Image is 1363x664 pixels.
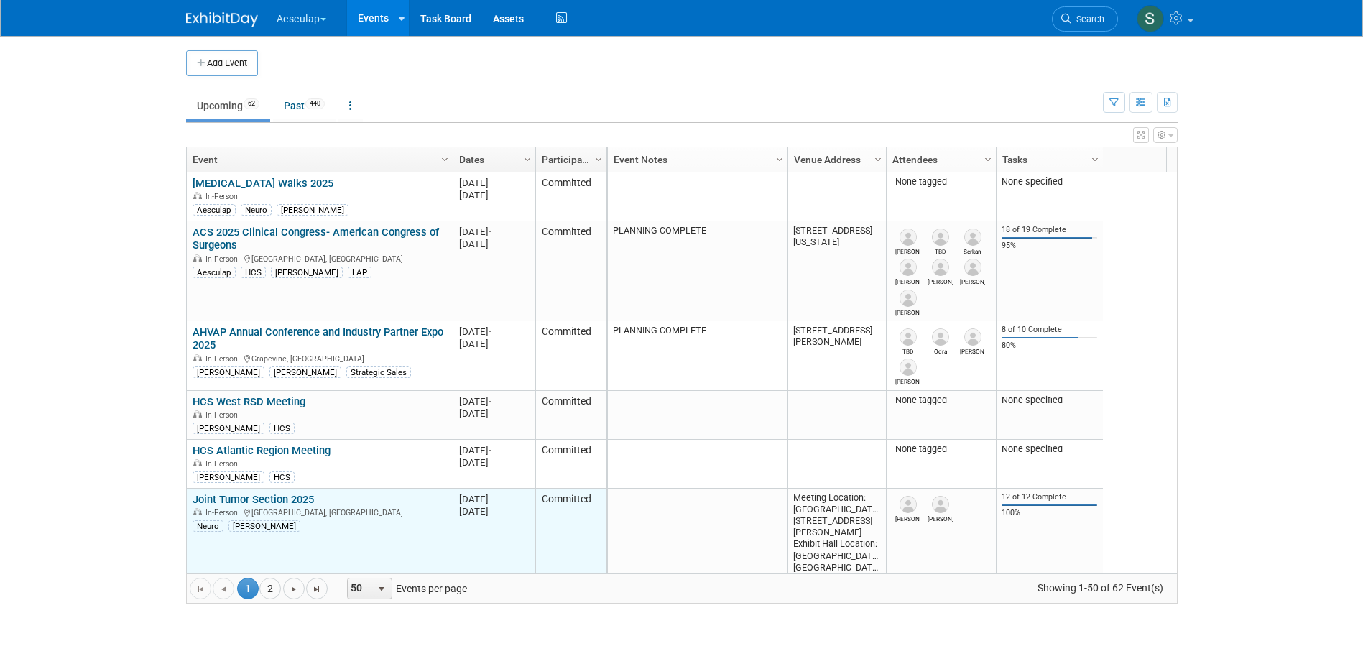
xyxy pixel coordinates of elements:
[928,513,953,522] div: Brian Knop
[218,584,229,595] span: Go to the previous page
[535,172,606,221] td: Committed
[273,92,336,119] a: Past440
[892,443,990,455] div: None tagged
[193,354,202,361] img: In-Person Event
[193,366,264,378] div: [PERSON_NAME]
[1137,5,1164,32] img: Sara Hurson
[193,177,333,190] a: [MEDICAL_DATA] Walks 2025
[900,259,917,276] img: Paul Murphy
[489,326,491,337] span: -
[459,395,529,407] div: [DATE]
[1002,225,1097,235] div: 18 of 19 Complete
[892,147,987,172] a: Attendees
[895,307,920,316] div: Tom Eckert
[328,578,481,599] span: Events per page
[193,267,236,278] div: Aesculap
[608,321,787,391] td: PLANNING COMPLETE
[241,204,272,216] div: Neuro
[186,92,270,119] a: Upcoming62
[614,147,778,172] a: Event Notes
[787,221,886,321] td: [STREET_ADDRESS][US_STATE]
[900,328,917,346] img: TBD
[459,147,526,172] a: Dates
[193,326,443,352] a: AHVAP Annual Conference and Industry Partner Expo 2025
[193,520,223,532] div: Neuro
[459,189,529,201] div: [DATE]
[787,321,886,391] td: [STREET_ADDRESS][PERSON_NAME]
[928,346,953,355] div: Odra Anderson
[1002,176,1097,188] div: None specified
[195,584,206,595] span: Go to the first page
[193,506,446,518] div: [GEOGRAPHIC_DATA], [GEOGRAPHIC_DATA]
[459,456,529,469] div: [DATE]
[241,267,266,278] div: HCS
[459,238,529,250] div: [DATE]
[489,177,491,188] span: -
[237,578,259,599] span: 1
[193,423,264,434] div: [PERSON_NAME]
[459,338,529,350] div: [DATE]
[439,154,451,165] span: Column Settings
[892,395,990,406] div: None tagged
[982,154,994,165] span: Column Settings
[895,376,920,385] div: Marlon Mays
[1071,14,1104,24] span: Search
[437,147,453,169] a: Column Settings
[932,328,949,346] img: Odra Anderson
[193,471,264,483] div: [PERSON_NAME]
[459,226,529,238] div: [DATE]
[928,246,953,255] div: TBD
[900,229,917,246] img: Danielle Fletcher
[269,471,295,483] div: HCS
[928,276,953,285] div: Evan Billington
[459,326,529,338] div: [DATE]
[348,267,371,278] div: LAP
[542,147,597,172] a: Participation
[348,578,372,599] span: 50
[193,147,443,172] a: Event
[787,489,886,624] td: Meeting Location: [GEOGRAPHIC_DATA] [STREET_ADDRESS][PERSON_NAME] Exhibit Hall Location: [GEOGRAP...
[193,352,446,364] div: Grapevine, [GEOGRAPHIC_DATA]
[960,346,985,355] div: Allison Hughes
[535,440,606,489] td: Committed
[459,505,529,517] div: [DATE]
[193,252,446,264] div: [GEOGRAPHIC_DATA], [GEOGRAPHIC_DATA]
[895,346,920,355] div: TBD
[305,98,325,109] span: 440
[228,520,300,532] div: [PERSON_NAME]
[932,229,949,246] img: TBD
[269,423,295,434] div: HCS
[900,359,917,376] img: Marlon Mays
[964,328,981,346] img: Allison Hughes
[892,176,990,188] div: None tagged
[900,496,917,513] img: Conner Cunningham
[960,276,985,285] div: Patrick Hamill
[535,221,606,321] td: Committed
[960,246,985,255] div: Serkan Bellikli
[932,496,949,513] img: Brian Knop
[870,147,886,169] a: Column Settings
[213,578,234,599] a: Go to the previous page
[489,494,491,504] span: -
[535,321,606,391] td: Committed
[1002,241,1097,251] div: 95%
[193,204,236,216] div: Aesculap
[964,229,981,246] img: Serkan Bellikli
[964,259,981,276] img: Patrick Hamill
[193,508,202,515] img: In-Person Event
[535,489,606,624] td: Committed
[306,578,328,599] a: Go to the last page
[489,445,491,456] span: -
[277,204,348,216] div: [PERSON_NAME]
[1002,492,1097,502] div: 12 of 12 Complete
[193,459,202,466] img: In-Person Event
[205,410,242,420] span: In-Person
[205,459,242,469] span: In-Person
[244,98,259,109] span: 62
[1002,508,1097,518] div: 100%
[1024,578,1176,598] span: Showing 1-50 of 62 Event(s)
[895,513,920,522] div: Conner Cunningham
[311,584,323,595] span: Go to the last page
[193,410,202,418] img: In-Person Event
[1087,147,1103,169] a: Column Settings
